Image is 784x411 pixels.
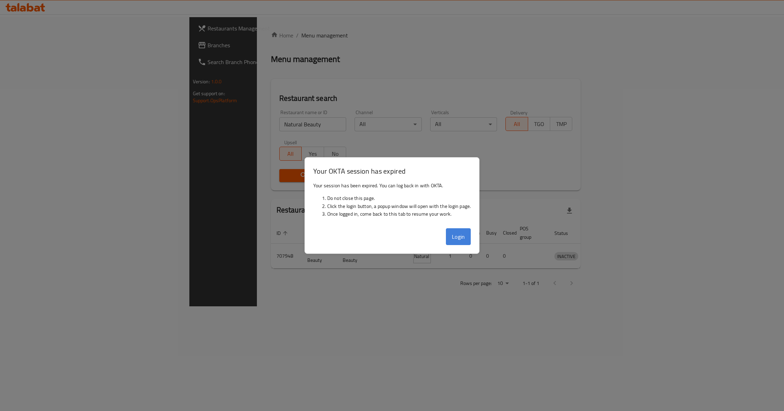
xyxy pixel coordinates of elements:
[305,179,479,226] div: Your session has been expired. You can log back in with OKTA.
[327,202,471,210] li: Click the login button, a popup window will open with the login page.
[313,166,471,176] h3: Your OKTA session has expired
[327,194,471,202] li: Do not close this page.
[327,210,471,218] li: Once logged in, come back to this tab to resume your work.
[446,228,471,245] button: Login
